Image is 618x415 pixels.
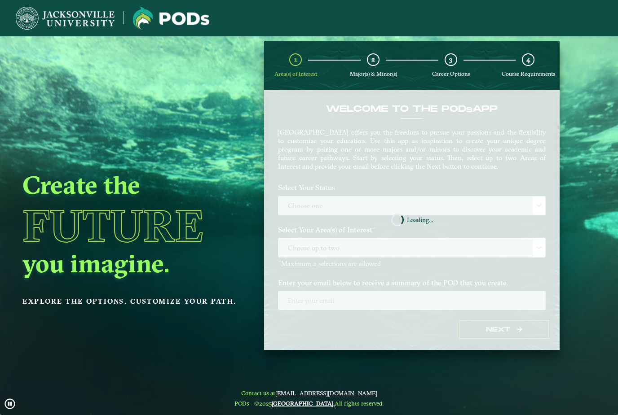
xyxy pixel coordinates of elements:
[272,400,335,407] a: [GEOGRAPHIC_DATA].
[407,217,433,223] span: Loading...
[432,70,470,77] span: Career Options
[350,70,397,77] span: Major(s) & Minor(s)
[16,7,115,30] img: Jacksonville University logo
[449,55,452,64] span: 3
[274,70,317,77] span: Area(s) of Interest
[22,169,243,201] h2: Create the
[22,248,243,279] h2: you imagine.
[22,204,243,248] h1: Future
[234,389,384,397] span: Contact us at
[22,295,243,308] p: Explore the options. Customize your path.
[234,400,384,407] span: PODs - ©2025 All rights reserved.
[294,55,297,64] span: 1
[371,55,375,64] span: 2
[502,70,555,77] span: Course Requirements
[275,389,377,397] a: [EMAIL_ADDRESS][DOMAIN_NAME]
[526,55,530,64] span: 4
[133,7,209,30] img: Jacksonville University logo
